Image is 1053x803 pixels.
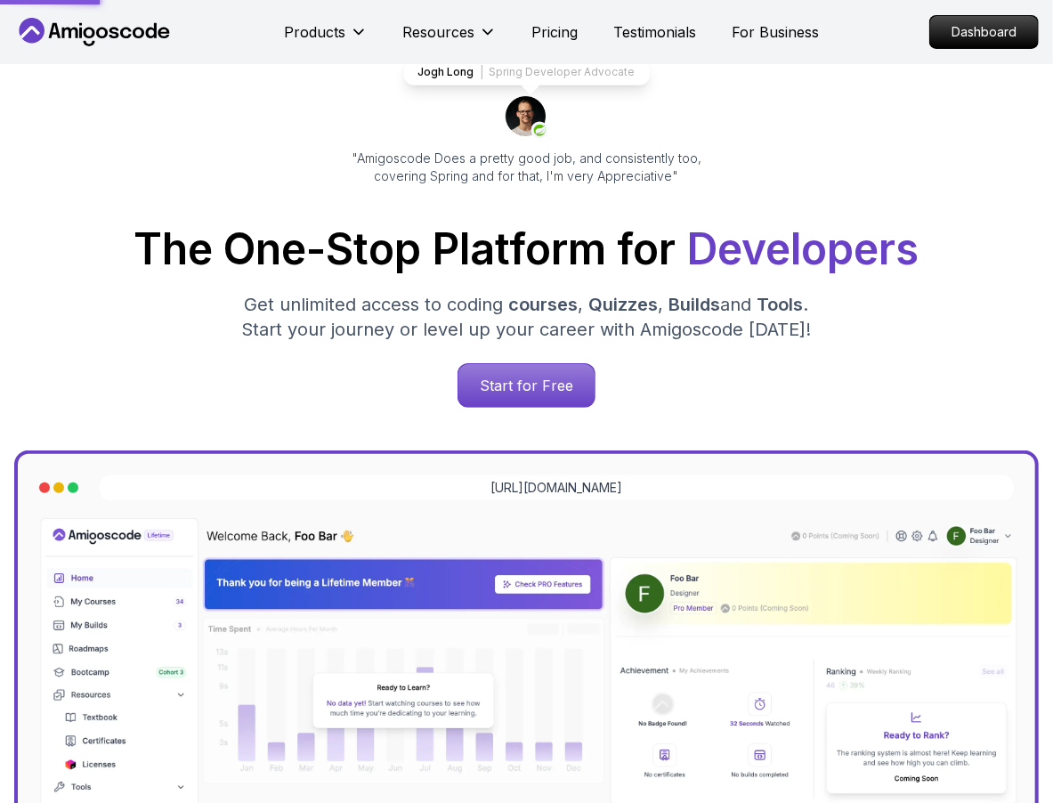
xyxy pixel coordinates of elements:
span: Builds [669,294,721,315]
button: Resources [403,21,497,57]
span: Quizzes [589,294,659,315]
span: Developers [687,223,919,275]
a: For Business [733,21,820,43]
a: Start for Free [458,363,595,408]
a: Testimonials [614,21,697,43]
p: Spring Developer Advocate [490,65,636,79]
p: "Amigoscode Does a pretty good job, and consistently too, covering Spring and for that, I'm very ... [328,150,726,185]
p: Jogh Long [418,65,474,79]
span: Tools [757,294,804,315]
h1: The One-Stop Platform for [14,228,1039,271]
span: courses [509,294,579,315]
button: Products [285,21,368,57]
p: Dashboard [930,16,1038,48]
p: Get unlimited access to coding , , and . Start your journey or level up your career with Amigosco... [228,292,826,342]
a: [URL][DOMAIN_NAME] [491,479,623,497]
p: Products [285,21,346,43]
img: josh long [506,96,548,139]
a: Pricing [532,21,579,43]
p: Start for Free [458,364,595,407]
a: Dashboard [929,15,1039,49]
p: Resources [403,21,475,43]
